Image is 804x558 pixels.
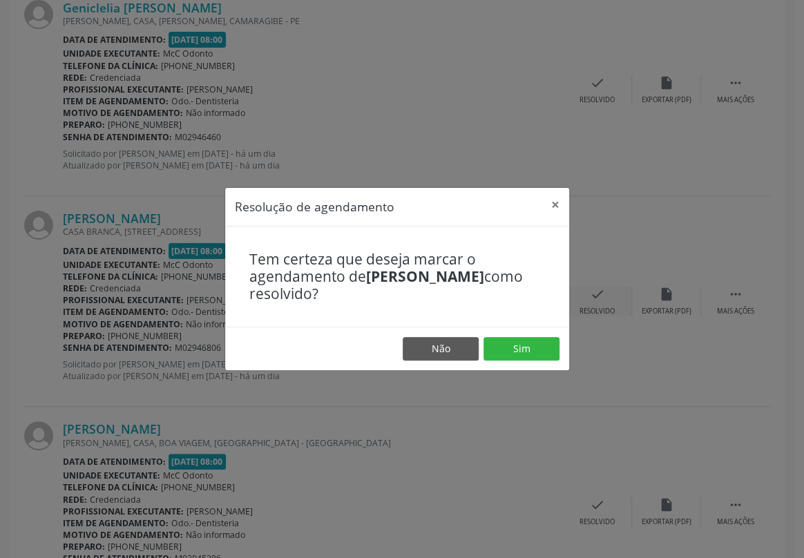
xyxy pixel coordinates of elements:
[542,188,569,222] button: Close
[366,267,484,286] b: [PERSON_NAME]
[249,251,545,303] h4: Tem certeza que deseja marcar o agendamento de como resolvido?
[484,337,559,360] button: Sim
[235,198,394,215] h5: Resolução de agendamento
[403,337,479,360] button: Não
